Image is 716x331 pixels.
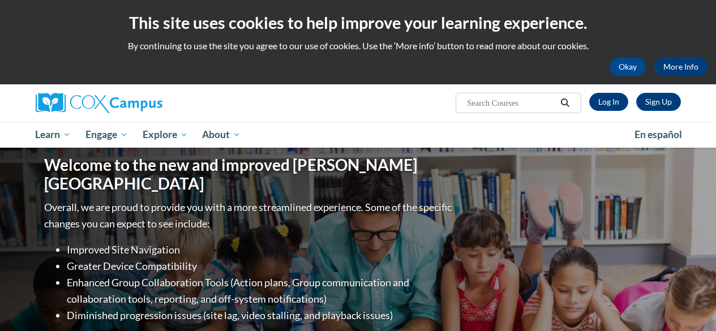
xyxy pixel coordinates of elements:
[67,258,455,274] li: Greater Device Compatibility
[44,199,455,232] p: Overall, we are proud to provide you with a more streamlined experience. Some of the specific cha...
[36,93,162,113] img: Cox Campus
[78,122,135,148] a: Engage
[36,93,239,113] a: Cox Campus
[35,128,71,141] span: Learn
[67,242,455,258] li: Improved Site Navigation
[627,123,689,147] a: En español
[634,128,682,140] span: En español
[636,93,681,111] a: Register
[654,58,708,76] a: More Info
[143,128,188,141] span: Explore
[8,40,708,52] p: By continuing to use the site you agree to our use of cookies. Use the ‘More info’ button to read...
[85,128,128,141] span: Engage
[28,122,79,148] a: Learn
[466,96,556,110] input: Search Courses
[8,11,708,34] h2: This site uses cookies to help improve your learning experience.
[556,96,573,110] button: Search
[202,128,241,141] span: About
[67,274,455,307] li: Enhanced Group Collaboration Tools (Action plans, Group communication and collaboration tools, re...
[589,93,628,111] a: Log In
[44,156,455,194] h1: Welcome to the new and improved [PERSON_NAME][GEOGRAPHIC_DATA]
[135,122,195,148] a: Explore
[27,122,689,148] div: Main menu
[195,122,248,148] a: About
[610,58,646,76] button: Okay
[67,307,455,324] li: Diminished progression issues (site lag, video stalling, and playback issues)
